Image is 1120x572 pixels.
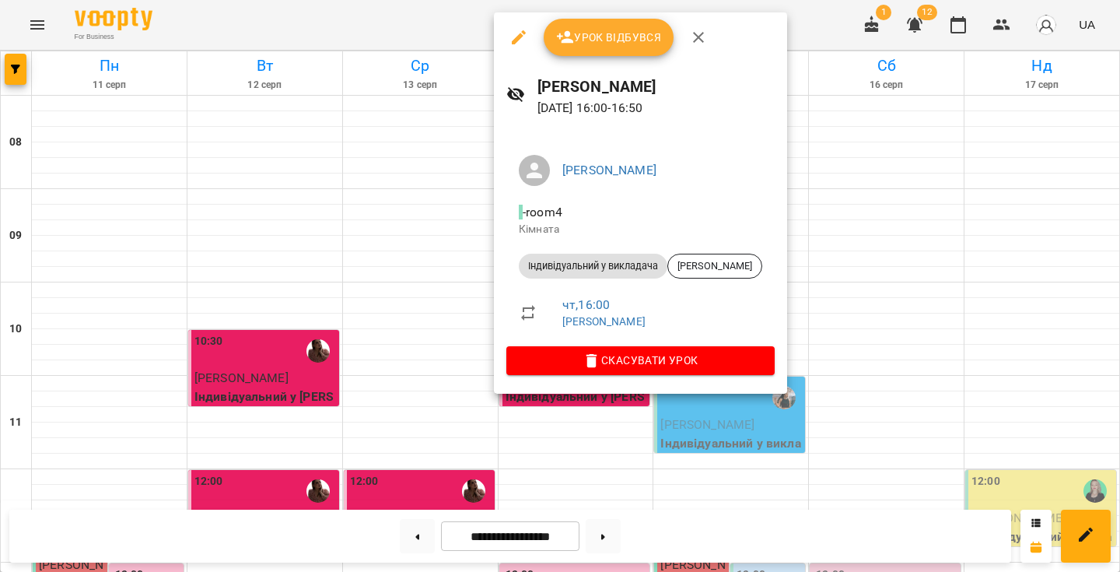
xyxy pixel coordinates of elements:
div: [PERSON_NAME] [667,254,762,279]
h6: [PERSON_NAME] [537,75,775,99]
span: Індивідуальний у викладача [519,259,667,273]
p: Кімната [519,222,762,237]
a: [PERSON_NAME] [562,315,646,328]
span: Скасувати Урок [519,351,762,370]
button: Урок відбувся [544,19,674,56]
span: Урок відбувся [556,28,662,47]
a: [PERSON_NAME] [562,163,656,177]
button: Скасувати Урок [506,346,775,374]
a: чт , 16:00 [562,297,610,312]
p: [DATE] 16:00 - 16:50 [537,99,775,118]
span: [PERSON_NAME] [668,259,761,273]
span: - room4 [519,205,565,219]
